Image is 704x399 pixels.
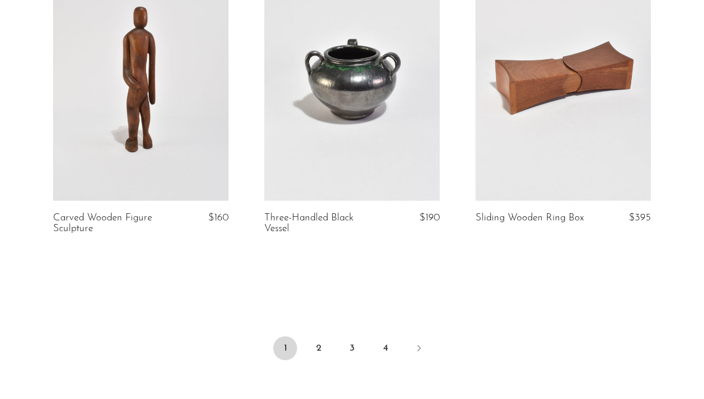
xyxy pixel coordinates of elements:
span: $190 [419,213,440,223]
a: Carved Wooden Figure Sculpture [53,213,169,235]
a: 4 [373,336,397,360]
span: 1 [273,336,297,360]
span: $160 [208,213,229,223]
a: 2 [307,336,331,360]
span: $395 [629,213,651,223]
a: 3 [340,336,364,360]
a: Sliding Wooden Ring Box [475,213,584,223]
a: Next [407,336,431,363]
a: Three-Handled Black Vessel [264,213,380,235]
